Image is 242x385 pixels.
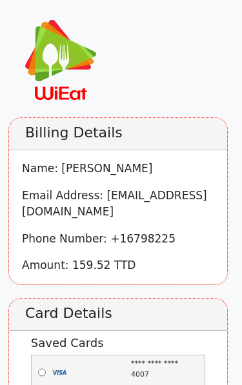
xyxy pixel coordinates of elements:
p: Email Address: [EMAIL_ADDRESS][DOMAIN_NAME] [22,188,227,221]
h2: Saved Cards [31,336,227,350]
img: visa.png [50,364,68,381]
img: wieat.png [6,8,110,111]
p: Phone Number: +16798225 [22,231,227,248]
h2: Billing Details [9,118,227,150]
h2: Card Details [9,299,227,331]
p: Name: [PERSON_NAME] [22,161,227,177]
p: Amount: 159.52 TTD [22,257,227,274]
